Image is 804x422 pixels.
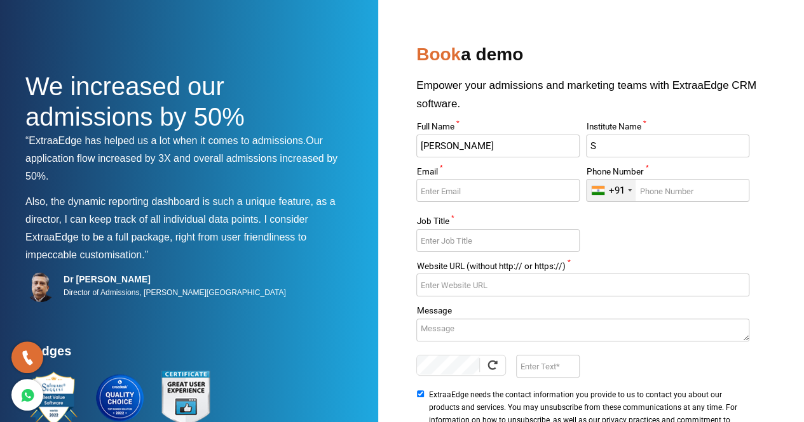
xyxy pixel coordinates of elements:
[416,229,579,252] input: Enter Job Title
[586,122,749,135] label: Institute Name
[586,135,749,157] input: Enter Institute Name
[416,135,579,157] input: Enter Full Name
[64,274,286,285] h5: Dr [PERSON_NAME]
[25,214,308,260] span: I consider ExtraaEdge to be a full package, right from user friendliness to impeccable customisat...
[516,355,579,378] input: Enter Text
[25,135,337,181] span: Our application flow increased by 3X and overall admissions increased by 50%.
[416,274,749,296] input: Enter Website URL
[416,39,779,76] h2: a demo
[416,262,749,274] label: Website URL (without http:// or https://)
[25,343,350,366] h4: Badges
[416,307,749,319] label: Message
[416,179,579,202] input: Enter Email
[586,179,749,202] input: Enter Phone Number
[608,185,624,197] div: +91
[587,180,636,201] div: India (भारत): +91
[416,217,579,229] label: Job Title
[25,135,306,146] span: “ExtraaEdge has helped us a lot when it comes to admissions.
[64,285,286,300] p: Director of Admissions, [PERSON_NAME][GEOGRAPHIC_DATA]
[416,44,461,64] span: Book
[25,72,245,131] span: We increased our admissions by 50%
[416,390,425,397] input: ExtraaEdge needs the contact information you provide to us to contact you about our products and ...
[416,319,749,341] textarea: Message
[416,168,579,180] label: Email
[25,196,335,225] span: Also, the dynamic reporting dashboard is such a unique feature, as a director, I can keep track o...
[416,122,579,135] label: Full Name
[586,168,749,180] label: Phone Number
[416,76,779,122] p: Empower your admissions and marketing teams with ExtraaEdge CRM software.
